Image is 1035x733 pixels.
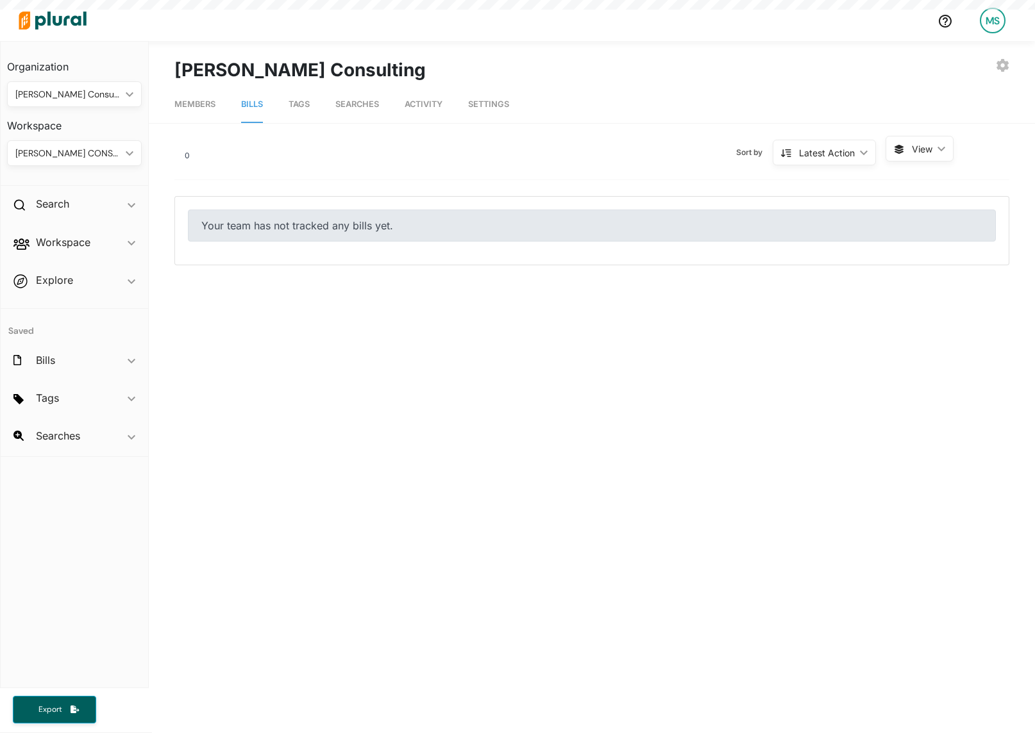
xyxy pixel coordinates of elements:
[36,235,90,249] h2: Workspace
[174,56,426,83] h1: [PERSON_NAME] Consulting
[7,48,142,76] h3: Organization
[188,210,996,242] div: Your team has not tracked any bills yet.
[1,309,148,340] h4: Saved
[468,99,509,109] span: Settings
[241,86,263,123] a: Bills
[7,107,142,135] h3: Workspace
[241,99,263,109] span: Bills
[13,696,96,723] button: Export
[980,8,1006,33] div: MS
[36,353,55,367] h2: Bills
[289,99,310,109] span: Tags
[36,273,73,287] h2: Explore
[468,86,509,123] a: Settings
[36,391,59,405] h2: Tags
[335,86,379,123] a: Searches
[174,136,190,169] div: 0
[29,704,71,715] span: Export
[15,147,121,160] div: [PERSON_NAME] CONSULTING
[799,146,855,160] div: Latest Action
[174,99,215,109] span: Members
[174,86,215,123] a: Members
[335,99,379,109] span: Searches
[405,99,442,109] span: Activity
[36,197,69,211] h2: Search
[970,3,1016,38] a: MS
[405,86,442,123] a: Activity
[912,142,932,156] span: View
[289,86,310,123] a: Tags
[15,88,121,101] div: [PERSON_NAME] Consulting
[736,147,773,158] span: Sort by
[36,429,80,443] h2: Searches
